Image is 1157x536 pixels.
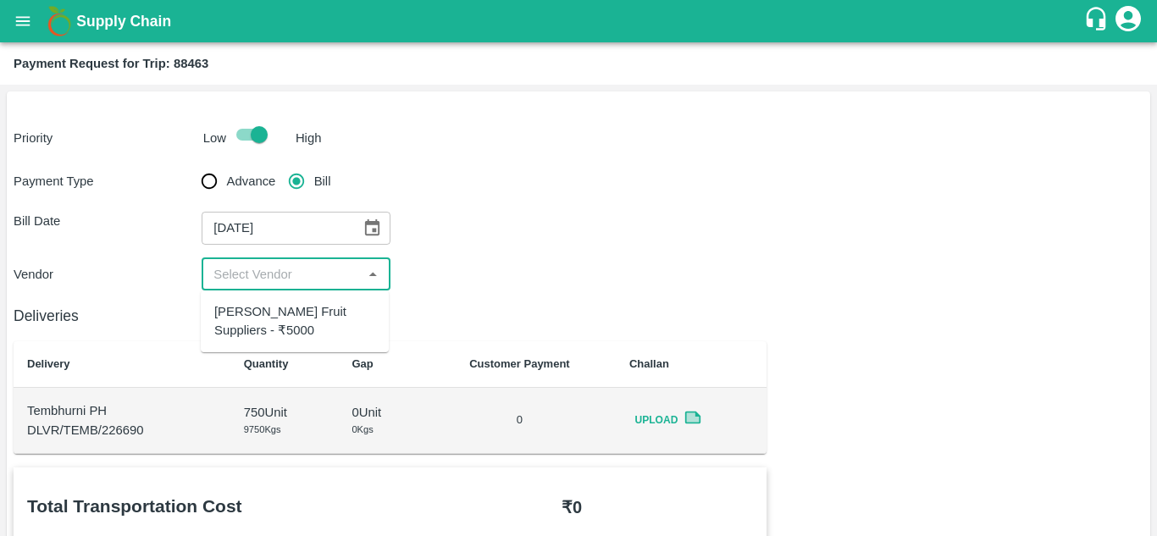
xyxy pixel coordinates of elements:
[14,304,767,328] h6: Deliveries
[352,424,373,434] span: 0 Kgs
[352,403,410,422] p: 0 Unit
[42,4,76,38] img: logo
[14,129,197,147] p: Priority
[1113,3,1143,39] div: account of current user
[27,401,217,420] p: Tembhurni PH
[76,13,171,30] b: Supply Chain
[27,421,217,439] p: DLVR/TEMB/226690
[207,263,357,285] input: Select Vendor
[27,357,70,370] b: Delivery
[1083,6,1113,36] div: customer-support
[14,172,202,191] p: Payment Type
[76,9,1083,33] a: Supply Chain
[423,388,616,454] td: 0
[296,129,322,147] p: High
[14,265,202,284] p: Vendor
[244,357,289,370] b: Quantity
[469,357,569,370] b: Customer Payment
[14,212,202,230] p: Bill Date
[202,212,349,244] input: Bill Date
[629,408,684,433] span: Upload
[356,212,388,244] button: Choose date, selected date is Sep 17, 2025
[227,172,276,191] span: Advance
[3,2,42,41] button: open drawer
[629,357,669,370] b: Challan
[562,498,582,517] b: ₹ 0
[352,357,373,370] b: Gap
[244,424,281,434] span: 9750 Kgs
[203,129,226,147] p: Low
[214,302,375,340] div: [PERSON_NAME] Fruit Suppliers - ₹5000
[244,403,325,422] p: 750 Unit
[27,496,242,516] b: Total Transportation Cost
[14,57,208,70] b: Payment Request for Trip: 88463
[314,172,331,191] span: Bill
[362,263,384,285] button: Close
